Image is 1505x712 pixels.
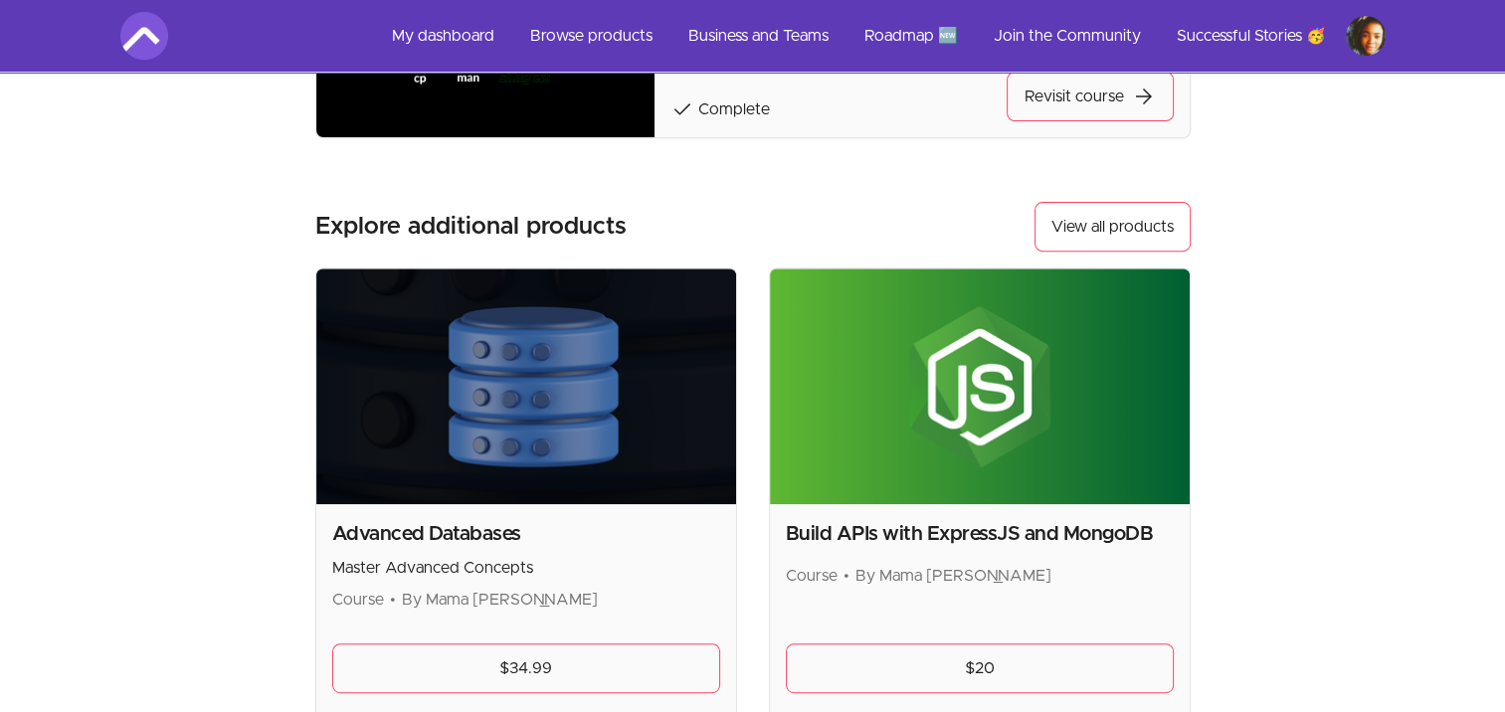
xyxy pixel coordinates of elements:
span: By Mama [PERSON_NAME] [855,568,1051,584]
span: Complete [698,101,770,117]
span: arrow_forward [1132,85,1156,108]
span: By Mama [PERSON_NAME] [402,592,598,608]
span: Course [786,568,838,584]
img: Amigoscode logo [120,12,168,60]
a: Browse products [514,12,668,60]
a: Revisit coursearrow_forward [1007,72,1174,121]
h2: Advanced Databases [332,520,720,548]
img: Profile image for FOTTO FIMBIA Jean Vladimir [1346,16,1386,56]
a: Roadmap 🆕 [848,12,974,60]
p: Master Advanced Concepts [332,556,720,580]
span: Course [332,592,384,608]
nav: Main [376,12,1386,60]
span: • [390,592,396,608]
a: $20 [786,643,1174,693]
a: Join the Community [978,12,1157,60]
h3: Explore additional products [315,211,627,243]
a: My dashboard [376,12,510,60]
a: View all products [1035,202,1191,252]
img: Product image for Advanced Databases [316,268,736,504]
span: check [670,97,694,121]
span: • [844,568,849,584]
a: Business and Teams [672,12,845,60]
a: $34.99 [332,643,720,693]
a: Successful Stories 🥳 [1161,12,1342,60]
img: Product image for Build APIs with ExpressJS and MongoDB [770,268,1190,504]
h2: Build APIs with ExpressJS and MongoDB [786,520,1174,548]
